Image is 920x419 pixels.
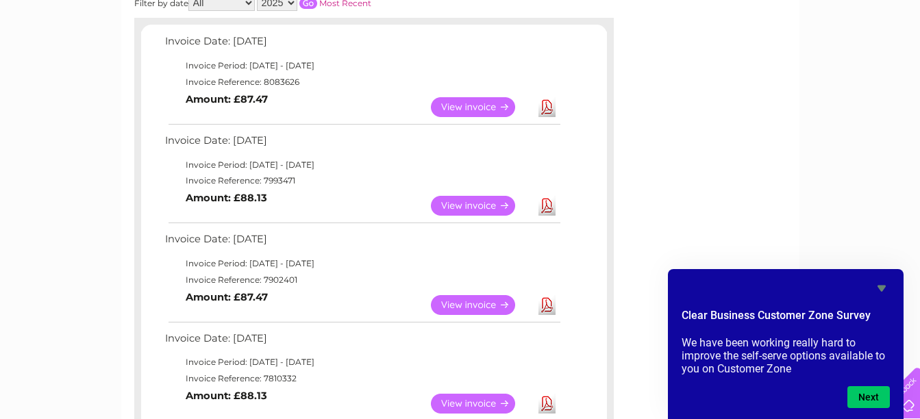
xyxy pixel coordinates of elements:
[682,307,890,331] h2: Clear Business Customer Zone Survey
[162,157,562,173] td: Invoice Period: [DATE] - [DATE]
[431,394,532,414] a: View
[751,58,793,68] a: Telecoms
[186,291,268,303] b: Amount: £87.47
[538,97,556,117] a: Download
[682,336,890,375] p: We have been working really hard to improve the self-serve options available to you on Customer Zone
[186,93,268,105] b: Amount: £87.47
[162,58,562,74] td: Invoice Period: [DATE] - [DATE]
[162,329,562,355] td: Invoice Date: [DATE]
[682,280,890,408] div: Clear Business Customer Zone Survey
[32,36,102,77] img: logo.png
[162,74,562,90] td: Invoice Reference: 8083626
[538,394,556,414] a: Download
[186,390,267,402] b: Amount: £88.13
[847,386,890,408] button: Next question
[162,255,562,272] td: Invoice Period: [DATE] - [DATE]
[829,58,862,68] a: Contact
[162,32,562,58] td: Invoice Date: [DATE]
[801,58,821,68] a: Blog
[679,58,705,68] a: Water
[713,58,743,68] a: Energy
[162,230,562,255] td: Invoice Date: [DATE]
[162,272,562,288] td: Invoice Reference: 7902401
[186,192,267,204] b: Amount: £88.13
[431,295,532,315] a: View
[162,131,562,157] td: Invoice Date: [DATE]
[538,196,556,216] a: Download
[431,196,532,216] a: View
[538,295,556,315] a: Download
[162,173,562,189] td: Invoice Reference: 7993471
[137,8,784,66] div: Clear Business is a trading name of Verastar Limited (registered in [GEOGRAPHIC_DATA] No. 3667643...
[873,280,890,296] button: Hide survey
[162,370,562,387] td: Invoice Reference: 7810332
[662,7,756,24] a: 0333 014 3131
[431,97,532,117] a: View
[875,58,907,68] a: Log out
[162,354,562,370] td: Invoice Period: [DATE] - [DATE]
